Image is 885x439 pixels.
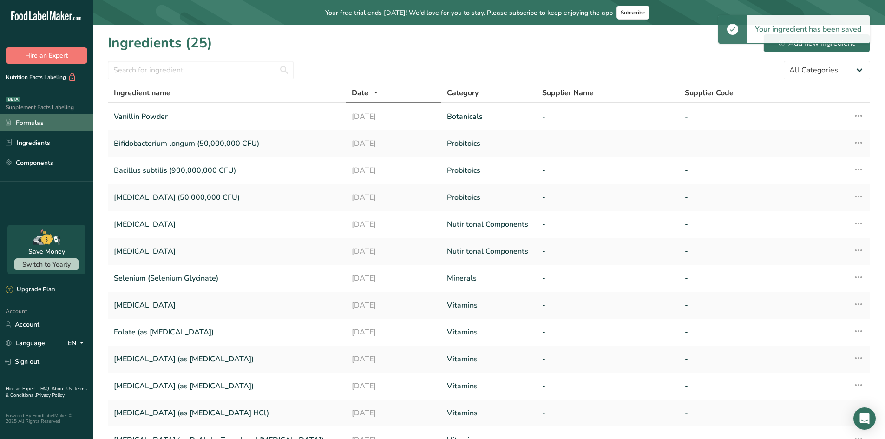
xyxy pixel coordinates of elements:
a: - [542,322,674,342]
a: - [685,322,816,342]
a: - [685,188,816,207]
a: [DATE] [352,107,436,126]
span: Date [352,87,368,98]
a: [DATE] [352,376,436,396]
a: - [685,107,816,126]
div: Powered By FoodLabelMaker © 2025 All Rights Reserved [6,413,87,424]
div: Your ingredient has been saved [747,15,870,43]
a: - [542,161,674,180]
a: Privacy Policy [36,392,65,399]
a: Bifidobacterium longum (50,000,000 CFU) [114,134,341,153]
a: - [685,349,816,369]
a: [DATE] [352,242,436,261]
a: Selenium (Selenium Glycinate) [114,269,341,288]
a: - [542,403,674,423]
a: Language [6,335,45,351]
h1: Ingredients (25) [108,33,212,53]
span: Subscribe [621,9,645,16]
a: [MEDICAL_DATA] (50,000,000 CFU) [114,188,341,207]
a: About Us . [52,386,74,392]
a: Vitamins [447,376,531,396]
a: Vitamins [447,403,531,423]
span: Supplier Name [542,87,594,98]
span: Ingredient name [114,87,170,98]
a: FAQ . [40,386,52,392]
a: [MEDICAL_DATA] (as [MEDICAL_DATA]) [114,376,341,396]
div: Open Intercom Messenger [853,407,876,430]
a: Hire an Expert . [6,386,39,392]
button: Hire an Expert [6,47,87,64]
a: Vitamins [447,322,531,342]
a: [DATE] [352,134,436,153]
a: Probitoics [447,188,531,207]
a: [MEDICAL_DATA] (as [MEDICAL_DATA]) [114,349,341,369]
span: Switch to Yearly [22,260,71,269]
a: - [542,215,674,234]
span: Category [447,87,479,98]
a: - [685,134,816,153]
span: Your free trial ends [DATE]! We'd love for you to stay. Please subscribe to keep enjoying the app [325,8,613,18]
a: [MEDICAL_DATA] [114,215,341,234]
div: BETA [6,97,20,102]
a: - [685,161,816,180]
a: - [685,403,816,423]
a: [DATE] [352,161,436,180]
a: Vanillin Powder [114,107,341,126]
a: - [542,269,674,288]
a: - [542,242,674,261]
a: [MEDICAL_DATA] [114,295,341,315]
a: - [542,376,674,396]
a: [DATE] [352,403,436,423]
a: [MEDICAL_DATA] (as [MEDICAL_DATA] HCl) [114,403,341,423]
a: - [542,188,674,207]
a: [DATE] [352,188,436,207]
a: Vitamins [447,295,531,315]
button: Subscribe [616,6,649,20]
a: - [542,349,674,369]
a: [DATE] [352,215,436,234]
input: Search for ingredient [108,61,294,79]
a: - [542,107,674,126]
a: Bacillus subtilis (900,000,000 CFU) [114,161,341,180]
a: - [685,215,816,234]
button: Switch to Yearly [14,258,79,270]
a: Nutiritonal Components [447,215,531,234]
a: - [542,295,674,315]
a: [DATE] [352,269,436,288]
div: Save Money [28,247,65,256]
a: - [685,242,816,261]
a: - [685,269,816,288]
a: [MEDICAL_DATA] [114,242,341,261]
a: - [685,376,816,396]
a: Folate (as [MEDICAL_DATA]) [114,322,341,342]
a: Botanicals [447,107,531,126]
a: Nutiritonal Components [447,242,531,261]
a: Terms & Conditions . [6,386,87,399]
a: Minerals [447,269,531,288]
a: Probitoics [447,161,531,180]
a: [DATE] [352,322,436,342]
a: Probitoics [447,134,531,153]
span: Supplier Code [685,87,734,98]
div: Upgrade Plan [6,285,55,295]
a: [DATE] [352,349,436,369]
a: Vitamins [447,349,531,369]
div: EN [68,338,87,349]
a: - [685,295,816,315]
a: [DATE] [352,295,436,315]
a: - [542,134,674,153]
